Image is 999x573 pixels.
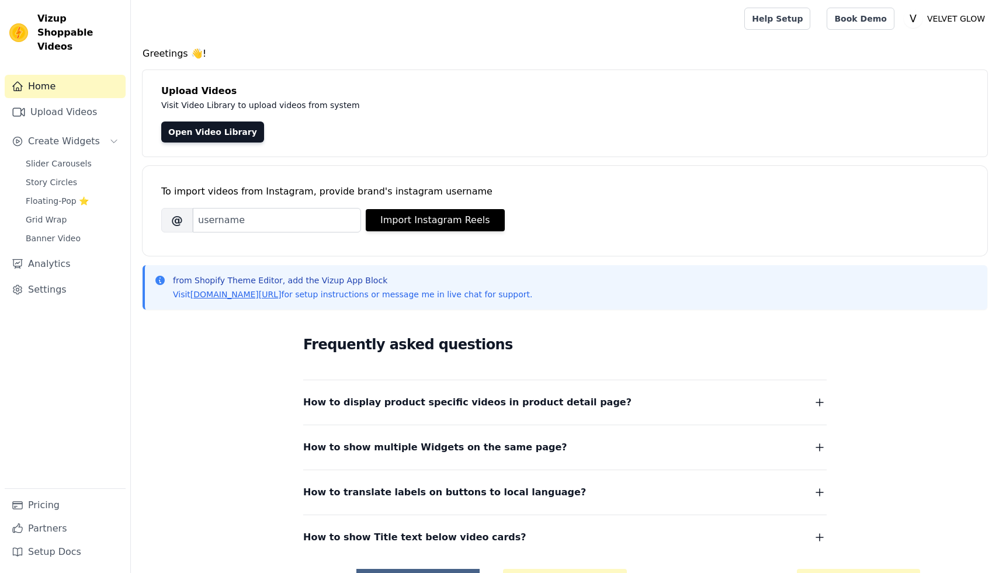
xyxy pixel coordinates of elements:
a: Partners [5,517,126,540]
a: Banner Video [19,230,126,246]
text: V [910,13,917,25]
button: Create Widgets [5,130,126,153]
a: [DOMAIN_NAME][URL] [190,290,282,299]
button: How to translate labels on buttons to local language? [303,484,827,501]
a: Analytics [5,252,126,276]
a: Setup Docs [5,540,126,564]
span: @ [161,208,193,232]
button: How to show multiple Widgets on the same page? [303,439,827,456]
p: Visit Video Library to upload videos from system [161,98,685,112]
a: Pricing [5,494,126,517]
p: from Shopify Theme Editor, add the Vizup App Block [173,275,532,286]
span: Floating-Pop ⭐ [26,195,89,207]
span: How to show multiple Widgets on the same page? [303,439,567,456]
img: Vizup [9,23,28,42]
a: Upload Videos [5,100,126,124]
a: Slider Carousels [19,155,126,172]
span: Create Widgets [28,134,100,148]
a: Home [5,75,126,98]
a: Story Circles [19,174,126,190]
span: How to translate labels on buttons to local language? [303,484,586,501]
p: Visit for setup instructions or message me in live chat for support. [173,289,532,300]
span: Vizup Shoppable Videos [37,12,121,54]
button: Import Instagram Reels [366,209,505,231]
a: Settings [5,278,126,301]
div: To import videos from Instagram, provide brand's instagram username [161,185,969,199]
h2: Frequently asked questions [303,333,827,356]
span: Banner Video [26,232,81,244]
button: How to show Title text below video cards? [303,529,827,546]
span: Story Circles [26,176,77,188]
a: Help Setup [744,8,810,30]
a: Open Video Library [161,121,264,143]
p: VELVET GLOW [922,8,990,29]
span: How to display product specific videos in product detail page? [303,394,632,411]
span: Slider Carousels [26,158,92,169]
a: Book Demo [827,8,894,30]
a: Floating-Pop ⭐ [19,193,126,209]
h4: Upload Videos [161,84,969,98]
button: V VELVET GLOW [904,8,990,29]
input: username [193,208,361,232]
a: Grid Wrap [19,211,126,228]
span: Grid Wrap [26,214,67,225]
span: How to show Title text below video cards? [303,529,526,546]
h4: Greetings 👋! [143,47,987,61]
button: How to display product specific videos in product detail page? [303,394,827,411]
